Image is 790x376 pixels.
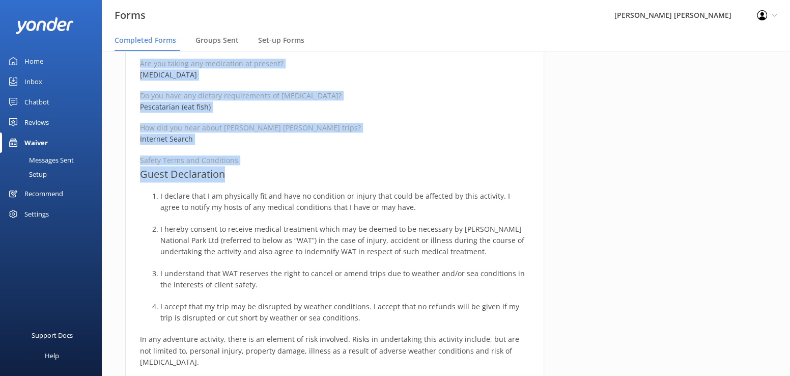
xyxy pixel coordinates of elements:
div: Help [45,345,59,366]
div: Reviews [24,112,49,132]
div: Chatbot [24,92,49,112]
p: In any adventure activity, there is an element of risk involved. Risks in undertaking this activi... [140,334,529,368]
div: Support Docs [32,325,73,345]
p: Internet Search [140,133,529,145]
a: Setup [6,167,102,181]
p: How did you hear about [PERSON_NAME] [PERSON_NAME] trips? [140,123,529,132]
li: I accept that my trip may be disrupted by weather conditions. I accept that no refunds will be gi... [160,301,529,324]
h3: Guest Declaration [140,166,529,182]
span: Groups Sent [195,35,239,45]
li: I declare that I am physically fit and have no condition or injury that could be affected by this... [160,191,529,213]
div: Messages Sent [6,153,74,167]
div: Home [24,51,43,71]
span: Set-up Forms [258,35,304,45]
span: Completed Forms [115,35,176,45]
img: yonder-white-logo.png [15,17,74,34]
li: I understand that WAT reserves the right to cancel or amend trips due to weather and/or sea condi... [160,268,529,291]
div: Settings [24,204,49,224]
div: Setup [6,167,47,181]
li: I hereby consent to receive medical treatment which may be deemed to be necessary by [PERSON_NAME... [160,224,529,258]
a: Messages Sent [6,153,102,167]
p: Do you have any dietary requirements of [MEDICAL_DATA]? [140,91,529,100]
h3: Forms [115,7,146,23]
p: [MEDICAL_DATA] [140,69,529,80]
p: Are you taking any medication at present? [140,59,529,68]
div: Inbox [24,71,42,92]
p: Safety Terms and Conditions [140,155,529,165]
p: Pescatarian (eat fish) [140,101,529,113]
div: Waiver [24,132,48,153]
div: Recommend [24,183,63,204]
